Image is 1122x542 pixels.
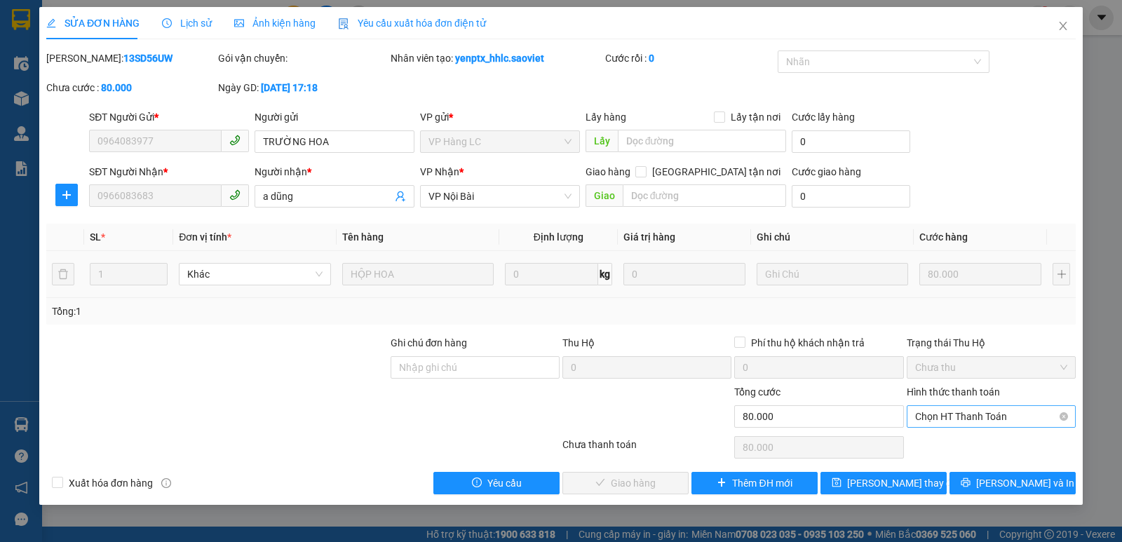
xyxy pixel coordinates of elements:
[52,263,74,285] button: delete
[561,437,733,461] div: Chưa thanh toán
[420,109,580,125] div: VP gửi
[428,186,572,207] span: VP Nội Bài
[472,477,482,489] span: exclamation-circle
[338,18,349,29] img: icon
[395,191,406,202] span: user-add
[261,82,318,93] b: [DATE] 17:18
[55,184,78,206] button: plus
[255,164,414,179] div: Người nhận
[89,109,249,125] div: SĐT Người Gửi
[46,18,56,28] span: edit
[123,53,173,64] b: 13SD56UW
[586,184,623,207] span: Giao
[562,337,595,348] span: Thu Hộ
[732,475,792,491] span: Thêm ĐH mới
[487,475,522,491] span: Yêu cầu
[586,130,618,152] span: Lấy
[1053,263,1070,285] button: plus
[691,472,818,494] button: plusThêm ĐH mới
[649,53,654,64] b: 0
[907,386,1000,398] label: Hình thức thanh toán
[342,231,384,243] span: Tên hàng
[255,109,414,125] div: Người gửi
[745,335,870,351] span: Phí thu hộ khách nhận trả
[792,185,910,208] input: Cước giao hàng
[56,189,77,201] span: plus
[820,472,947,494] button: save[PERSON_NAME] thay đổi
[46,50,215,66] div: [PERSON_NAME]:
[420,166,459,177] span: VP Nhận
[792,130,910,153] input: Cước lấy hàng
[433,472,560,494] button: exclamation-circleYêu cầu
[847,475,959,491] span: [PERSON_NAME] thay đổi
[52,304,434,319] div: Tổng: 1
[734,386,780,398] span: Tổng cước
[623,231,675,243] span: Giá trị hàng
[1060,412,1068,421] span: close-circle
[46,80,215,95] div: Chưa cước :
[961,477,971,489] span: printer
[342,263,494,285] input: VD: Bàn, Ghế
[229,189,241,201] span: phone
[605,50,774,66] div: Cước rồi :
[751,224,914,251] th: Ghi chú
[101,82,132,93] b: 80.000
[187,264,322,285] span: Khác
[562,472,689,494] button: checkGiao hàng
[338,18,486,29] span: Yêu cầu xuất hóa đơn điện tử
[234,18,244,28] span: picture
[647,164,786,179] span: [GEOGRAPHIC_DATA] tận nơi
[218,80,387,95] div: Ngày GD:
[949,472,1076,494] button: printer[PERSON_NAME] và In
[618,130,787,152] input: Dọc đường
[218,50,387,66] div: Gói vận chuyển:
[915,406,1067,427] span: Chọn HT Thanh Toán
[89,164,249,179] div: SĐT Người Nhận
[162,18,172,28] span: clock-circle
[534,231,583,243] span: Định lượng
[586,111,626,123] span: Lấy hàng
[623,263,745,285] input: 0
[391,50,603,66] div: Nhân viên tạo:
[919,231,968,243] span: Cước hàng
[46,18,140,29] span: SỬA ĐƠN HÀNG
[1057,20,1069,32] span: close
[792,111,855,123] label: Cước lấy hàng
[63,475,158,491] span: Xuất hóa đơn hàng
[90,231,101,243] span: SL
[832,477,841,489] span: save
[976,475,1074,491] span: [PERSON_NAME] và In
[586,166,630,177] span: Giao hàng
[907,335,1076,351] div: Trạng thái Thu Hộ
[623,184,787,207] input: Dọc đường
[915,357,1067,378] span: Chưa thu
[161,478,171,488] span: info-circle
[725,109,786,125] span: Lấy tận nơi
[455,53,544,64] b: yenptx_hhlc.saoviet
[792,166,861,177] label: Cước giao hàng
[717,477,726,489] span: plus
[179,231,231,243] span: Đơn vị tính
[598,263,612,285] span: kg
[919,263,1041,285] input: 0
[391,356,560,379] input: Ghi chú đơn hàng
[162,18,212,29] span: Lịch sử
[391,337,468,348] label: Ghi chú đơn hàng
[757,263,908,285] input: Ghi Chú
[234,18,316,29] span: Ảnh kiện hàng
[229,135,241,146] span: phone
[428,131,572,152] span: VP Hàng LC
[1043,7,1083,46] button: Close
